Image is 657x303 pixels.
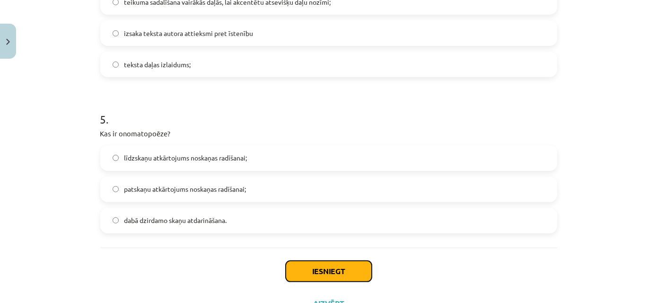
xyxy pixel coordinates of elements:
button: Iesniegt [286,261,372,282]
input: izsaka teksta autora attieksmi pret īstenību [113,30,119,36]
span: izsaka teksta autora attieksmi pret īstenību [124,28,254,38]
h1: 5 . [100,96,557,125]
span: Kas ir onomatopoēze? [100,129,171,138]
span: dabā dzirdamo skaņu atdarināšana. [124,215,227,225]
img: icon-close-lesson-0947bae3869378f0d4975bcd49f059093ad1ed9edebbc8119c70593378902aed.svg [6,39,10,45]
input: patskaņu atkārtojums noskaņas radīšanai; [113,186,119,192]
input: dabā dzirdamo skaņu atdarināšana. [113,217,119,223]
input: teksta daļas izlaidums; [113,62,119,68]
span: līdzskaņu atkārtojums noskaņas radīšanai; [124,153,247,163]
input: līdzskaņu atkārtojums noskaņas radīšanai; [113,155,119,161]
span: teksta daļas izlaidums; [124,60,191,70]
span: patskaņu atkārtojums noskaņas radīšanai; [124,184,246,194]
